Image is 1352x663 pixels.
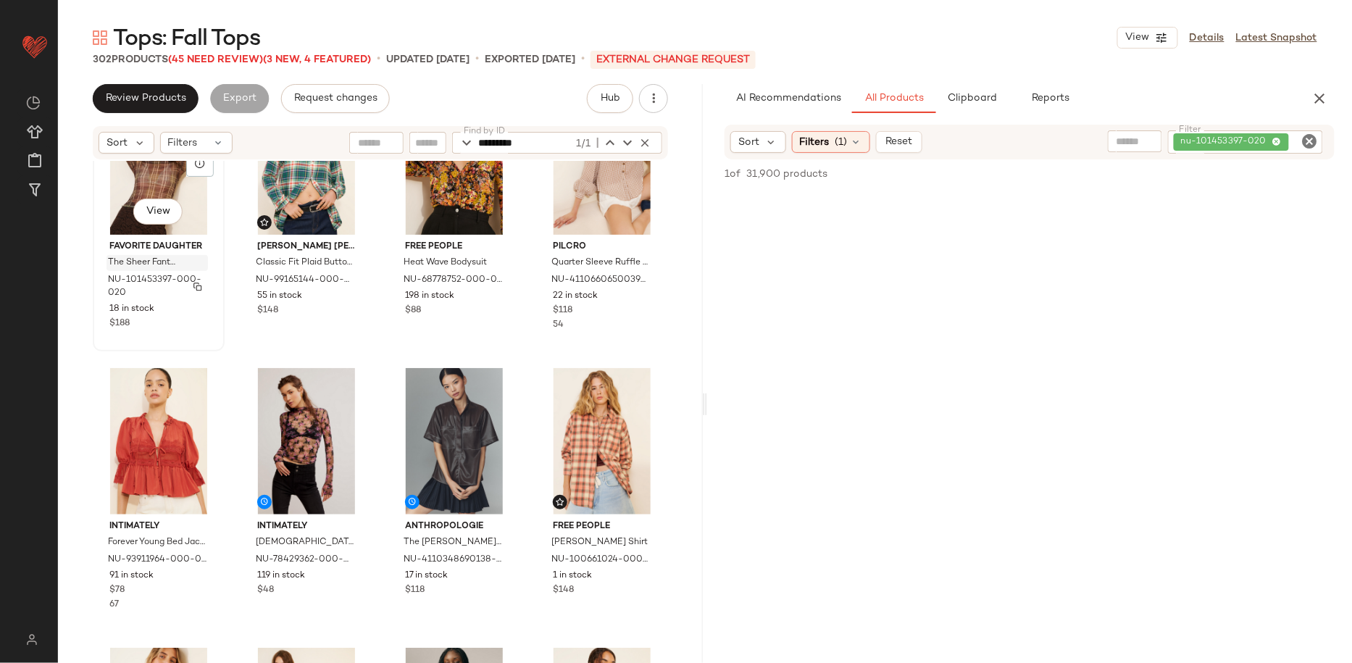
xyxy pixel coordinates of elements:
[93,54,112,65] span: 302
[553,320,564,330] span: 54
[553,520,651,533] span: Free People
[108,536,206,549] span: Forever Young Bed Jacket
[257,290,302,303] span: 55 in stock
[193,283,202,291] img: svg%3e
[405,520,504,533] span: Anthropologie
[1301,133,1319,150] i: Clear Filter
[475,51,479,68] span: •
[377,51,380,68] span: •
[293,93,377,104] span: Request changes
[93,52,371,67] div: Products
[556,498,564,506] img: svg%3e
[109,570,154,583] span: 91 in stock
[835,135,848,150] span: (1)
[885,136,912,148] span: Reset
[1236,30,1317,46] a: Latest Snapshot
[404,536,502,549] span: The [PERSON_NAME]-Sleeve A-Line Blouse
[257,520,356,533] span: Intimately
[405,241,504,254] span: Free People
[281,84,390,113] button: Request changes
[393,368,515,514] img: 4110348690138_020_b
[263,54,371,65] span: (3 New, 4 Featured)
[738,135,759,150] span: Sort
[551,554,650,567] span: NU-100661024-000-069
[17,634,46,646] img: svg%3e
[725,167,740,182] span: 1 of
[485,52,575,67] p: Exported [DATE]
[386,52,470,67] p: updated [DATE]
[108,257,179,270] span: The Sheer Fantasy Top
[876,131,922,153] button: Reset
[746,167,827,182] span: 31,900 products
[168,135,198,151] span: Filters
[404,274,502,287] span: NU-68778752-000-001
[109,303,154,316] span: 18 in stock
[405,570,448,583] span: 17 in stock
[600,93,620,104] span: Hub
[257,241,356,254] span: [PERSON_NAME] [PERSON_NAME]
[246,368,367,514] img: 78429362_005_b
[260,218,269,227] img: svg%3e
[26,96,41,110] img: svg%3e
[1125,32,1150,43] span: View
[93,84,199,113] button: Review Products
[113,25,261,54] span: Tops: Fall Tops
[735,93,841,104] span: AI Recommendations
[404,257,487,270] span: Heat Wave Bodysuit
[107,135,128,151] span: Sort
[109,520,208,533] span: Intimately
[109,600,119,609] span: 67
[587,84,633,113] button: Hub
[257,304,278,317] span: $148
[256,554,354,567] span: NU-78429362-000-005
[405,304,421,317] span: $88
[553,570,592,583] span: 1 in stock
[551,274,650,287] span: NU-4110660650039-000-020
[1190,30,1224,46] a: Details
[581,51,585,68] span: •
[404,554,502,567] span: NU-4110348690138-000-020
[573,136,591,151] div: 1/1
[541,368,663,514] img: 100661024_069_b
[553,304,572,317] span: $118
[553,241,651,254] span: Pilcro
[551,536,648,549] span: [PERSON_NAME] Shirt
[146,206,170,217] span: View
[20,32,49,61] img: heart_red.DM2ytmEG.svg
[133,199,183,225] button: View
[551,257,650,270] span: Quarter Sleeve Ruffle Collar Buttondown Shirt
[256,536,354,549] span: [DEMOGRAPHIC_DATA] Lux Printed Layering Top
[1181,135,1272,149] span: nu-101453397-020
[93,30,107,45] img: svg%3e
[553,584,574,597] span: $148
[591,51,756,69] p: External Change Request
[947,93,997,104] span: Clipboard
[800,135,830,150] span: Filters
[105,93,186,104] span: Review Products
[168,54,263,65] span: (45 Need Review)
[256,257,354,270] span: Classic Fit Plaid Buttondown Shirt
[256,274,354,287] span: NU-99165144-000-000
[109,584,125,597] span: $78
[109,317,130,330] span: $188
[257,584,274,597] span: $48
[553,290,598,303] span: 22 in stock
[98,368,220,514] img: 93911964_060_b
[1117,27,1178,49] button: View
[109,241,208,254] span: Favorite Daughter
[405,290,454,303] span: 198 in stock
[257,570,305,583] span: 119 in stock
[108,274,206,300] span: NU-101453397-000-020
[405,584,425,597] span: $118
[108,554,206,567] span: NU-93911964-000-060
[1031,93,1069,104] span: Reports
[864,93,924,104] span: All Products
